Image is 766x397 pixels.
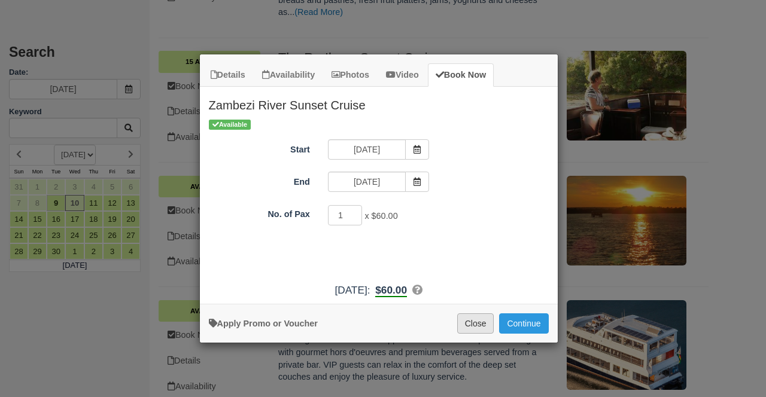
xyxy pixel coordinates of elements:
a: Photos [324,63,377,87]
label: End [200,172,319,188]
label: Start [200,139,319,156]
a: Details [203,63,253,87]
span: x $60.00 [364,211,397,221]
h2: Zambezi River Sunset Cruise [200,87,558,118]
a: Availability [254,63,323,87]
label: No. of Pax [200,204,319,221]
button: Add to Booking [499,313,548,334]
span: Available [209,120,251,130]
span: [DATE] [335,284,367,296]
div: : [200,283,558,298]
a: Apply Voucher [209,319,318,328]
a: Book Now [428,63,494,87]
a: Video [378,63,427,87]
input: No. of Pax [328,205,363,225]
button: Close [457,313,494,334]
b: $60.00 [375,284,407,297]
div: Item Modal [200,87,558,298]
